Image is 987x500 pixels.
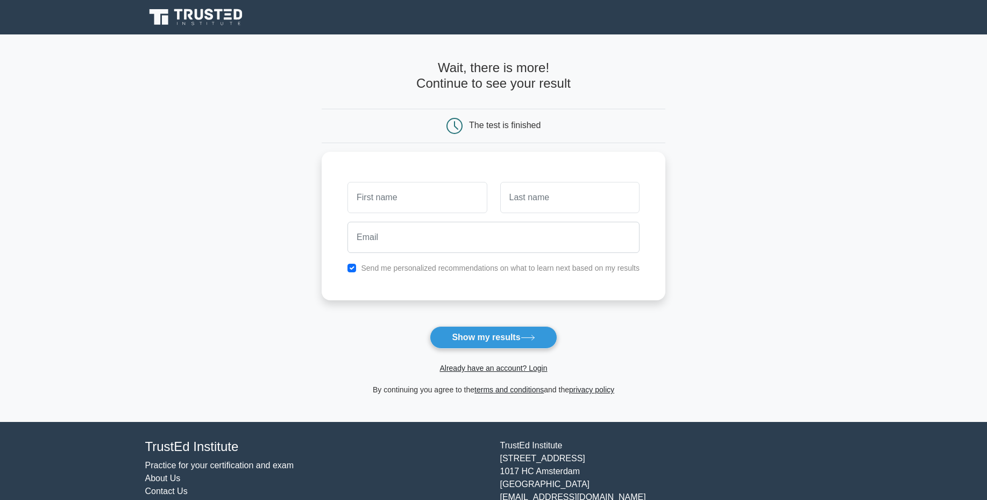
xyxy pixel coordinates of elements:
[569,385,614,394] a: privacy policy
[145,461,294,470] a: Practice for your certification and exam
[145,487,188,496] a: Contact Us
[347,182,487,213] input: First name
[347,222,640,253] input: Email
[322,60,665,91] h4: Wait, there is more! Continue to see your result
[145,439,487,455] h4: TrustEd Institute
[361,264,640,272] label: Send me personalized recommendations on what to learn next based on my results
[439,364,547,372] a: Already have an account? Login
[474,385,544,394] a: terms and conditions
[469,121,541,130] div: The test is finished
[500,182,640,213] input: Last name
[430,326,557,349] button: Show my results
[315,383,672,396] div: By continuing you agree to the and the
[145,474,181,483] a: About Us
